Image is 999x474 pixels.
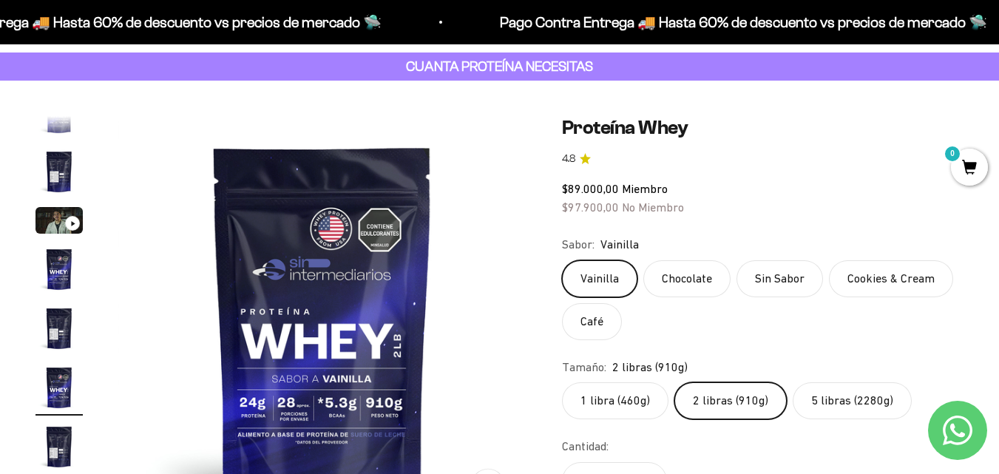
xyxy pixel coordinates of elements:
span: Vainilla [600,235,639,254]
span: Miembro [622,182,668,195]
img: Proteína Whey [35,148,83,195]
img: Proteína Whey [35,305,83,352]
p: Pago Contra Entrega 🚚 Hasta 60% de descuento vs precios de mercado 🛸 [498,10,986,34]
a: 0 [951,160,988,177]
button: Ir al artículo 3 [35,207,83,238]
legend: Sabor: [562,235,595,254]
button: Ir al artículo 6 [35,364,83,416]
img: Proteína Whey [35,246,83,293]
img: Proteína Whey [35,423,83,470]
span: No Miembro [622,200,684,214]
img: Proteína Whey [35,364,83,411]
a: 4.84.8 de 5.0 estrellas [562,151,964,167]
button: Ir al artículo 2 [35,148,83,200]
label: Cantidad: [562,437,609,456]
span: 2 libras (910g) [612,358,688,377]
button: Ir al artículo 5 [35,305,83,356]
h1: Proteína Whey [562,116,964,139]
mark: 0 [944,145,961,163]
span: $89.000,00 [562,182,619,195]
button: Ir al artículo 4 [35,246,83,297]
span: $97.900,00 [562,200,619,214]
span: 4.8 [562,151,575,167]
strong: CUANTA PROTEÍNA NECESITAS [406,58,593,74]
legend: Tamaño: [562,358,606,377]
